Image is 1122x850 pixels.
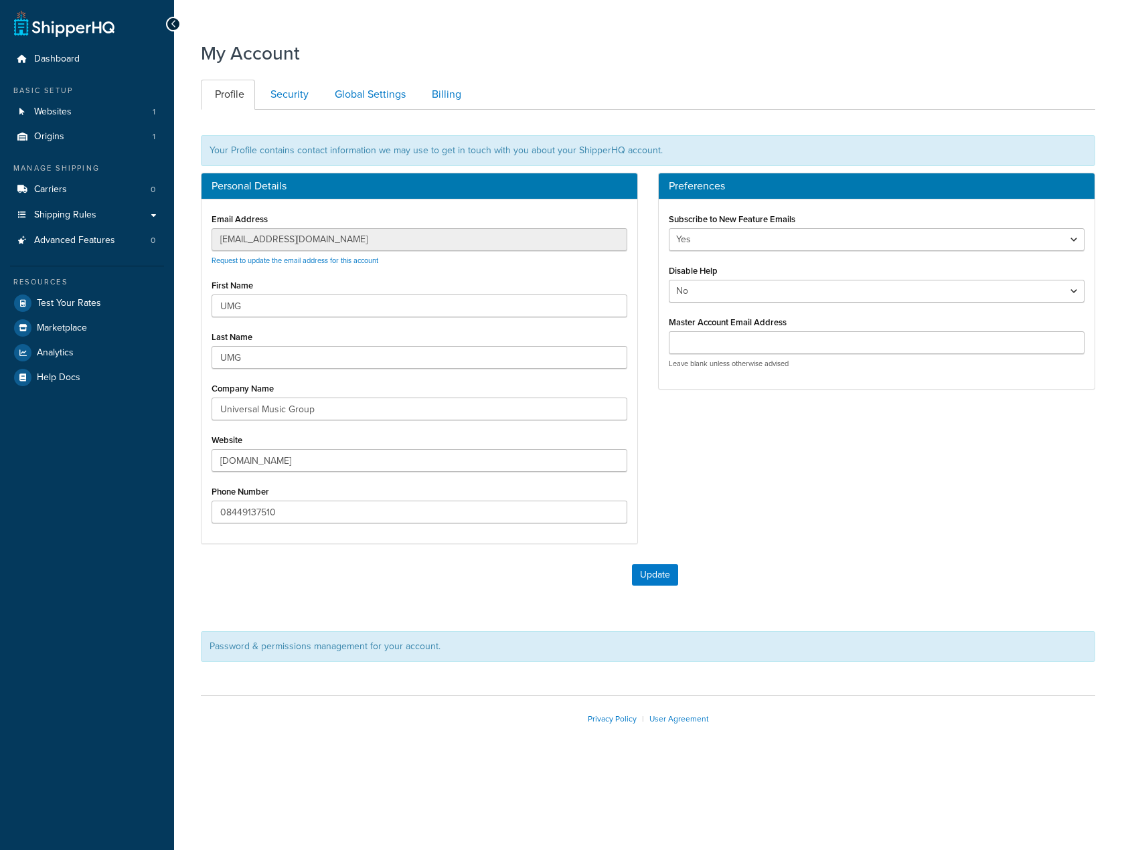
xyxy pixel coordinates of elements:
span: 0 [151,235,155,246]
div: Resources [10,276,164,288]
a: Analytics [10,341,164,365]
label: Disable Help [669,266,718,276]
label: Master Account Email Address [669,317,787,327]
li: Origins [10,124,164,149]
label: Subscribe to New Feature Emails [669,214,795,224]
span: Advanced Features [34,235,115,246]
a: Security [256,80,319,110]
label: Website [212,435,242,445]
a: Dashboard [10,47,164,72]
a: User Agreement [649,713,709,725]
a: Origins 1 [10,124,164,149]
h3: Preferences [669,180,1085,192]
a: Websites 1 [10,100,164,124]
label: Email Address [212,214,268,224]
a: Request to update the email address for this account [212,255,378,266]
div: Password & permissions management for your account. [201,631,1095,662]
span: Test Your Rates [37,298,101,309]
a: Marketplace [10,316,164,340]
h1: My Account [201,40,300,66]
span: Analytics [37,347,74,359]
a: Billing [418,80,472,110]
span: Help Docs [37,372,80,384]
a: Shipping Rules [10,203,164,228]
span: Dashboard [34,54,80,65]
span: Websites [34,106,72,118]
span: 1 [153,131,155,143]
span: Carriers [34,184,67,195]
a: Advanced Features 0 [10,228,164,253]
div: Your Profile contains contact information we may use to get in touch with you about your ShipperH... [201,135,1095,166]
div: Manage Shipping [10,163,164,174]
li: Websites [10,100,164,124]
div: Basic Setup [10,85,164,96]
span: Marketplace [37,323,87,334]
a: Carriers 0 [10,177,164,202]
label: Last Name [212,332,252,342]
span: Origins [34,131,64,143]
li: Advanced Features [10,228,164,253]
span: Shipping Rules [34,209,96,221]
li: Carriers [10,177,164,202]
span: 1 [153,106,155,118]
h3: Personal Details [212,180,627,192]
span: 0 [151,184,155,195]
span: | [642,713,644,725]
a: Test Your Rates [10,291,164,315]
p: Leave blank unless otherwise advised [669,359,1085,369]
label: Company Name [212,384,274,394]
a: Profile [201,80,255,110]
a: Global Settings [321,80,416,110]
label: First Name [212,280,253,290]
a: Privacy Policy [588,713,637,725]
label: Phone Number [212,487,269,497]
button: Update [632,564,678,586]
a: ShipperHQ Home [14,10,114,37]
a: Help Docs [10,365,164,390]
